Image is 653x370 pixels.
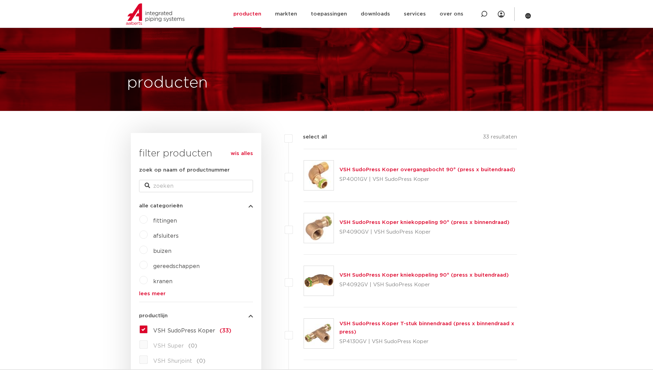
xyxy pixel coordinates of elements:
a: VSH SudoPress Koper T-stuk binnendraad (press x binnendraad x press) [339,321,514,335]
span: (33) [220,328,231,333]
span: VSH Shurjoint [153,358,192,364]
a: fittingen [153,218,177,224]
a: kranen [153,279,172,284]
span: alle categorieën [139,203,183,208]
img: Thumbnail for VSH SudoPress Koper T-stuk binnendraad (press x binnendraad x press) [304,319,334,348]
a: lees meer [139,291,253,296]
span: productlijn [139,313,168,318]
img: Thumbnail for VSH SudoPress Koper kniekoppeling 90° (press x buitendraad) [304,266,334,296]
a: afsluiters [153,233,179,239]
p: 33 resultaten [483,133,517,144]
span: (0) [197,358,206,364]
a: VSH SudoPress Koper kniekoppeling 90° (press x binnendraad) [339,220,509,225]
h1: producten [127,72,208,94]
label: zoek op naam of productnummer [139,166,230,174]
a: gereedschappen [153,264,200,269]
p: SP4092GV | VSH SudoPress Koper [339,279,509,290]
input: zoeken [139,180,253,192]
img: Thumbnail for VSH SudoPress Koper overgangsbocht 90° (press x buitendraad) [304,161,334,190]
img: Thumbnail for VSH SudoPress Koper kniekoppeling 90° (press x binnendraad) [304,213,334,243]
a: buizen [153,248,171,254]
span: (0) [188,343,197,349]
a: wis alles [231,150,253,158]
p: SP4130GV | VSH SudoPress Koper [339,336,517,347]
a: VSH SudoPress Koper overgangsbocht 90° (press x buitendraad) [339,167,515,172]
button: productlijn [139,313,253,318]
p: SP4090GV | VSH SudoPress Koper [339,227,509,238]
span: VSH SudoPress Koper [153,328,215,333]
p: SP4001GV | VSH SudoPress Koper [339,174,515,185]
a: VSH SudoPress Koper kniekoppeling 90° (press x buitendraad) [339,273,509,278]
span: VSH Super [153,343,184,349]
button: alle categorieën [139,203,253,208]
label: select all [293,133,327,141]
h3: filter producten [139,147,253,161]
